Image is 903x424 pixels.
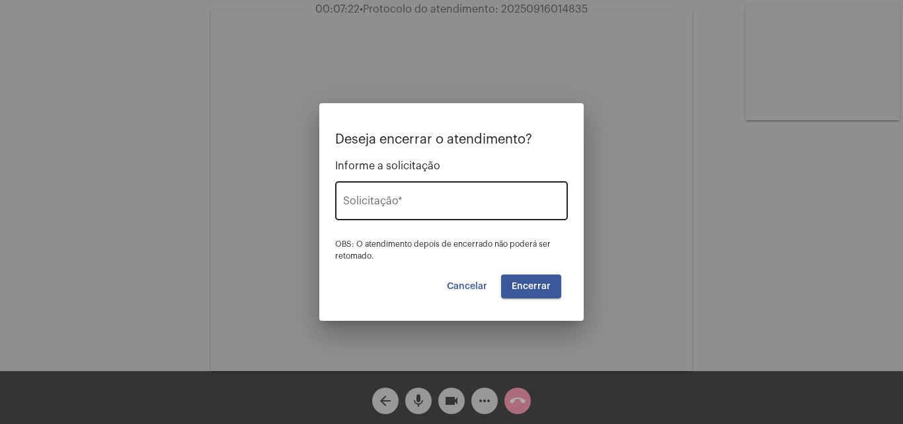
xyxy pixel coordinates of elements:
p: Deseja encerrar o atendimento? [335,132,568,147]
span: OBS: O atendimento depois de encerrado não poderá ser retomado. [335,240,551,260]
span: Cancelar [447,282,487,291]
span: Encerrar [512,282,551,291]
span: Informe a solicitação [335,160,568,172]
button: Encerrar [501,275,561,298]
input: Buscar solicitação [343,198,560,210]
button: Cancelar [436,275,498,298]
